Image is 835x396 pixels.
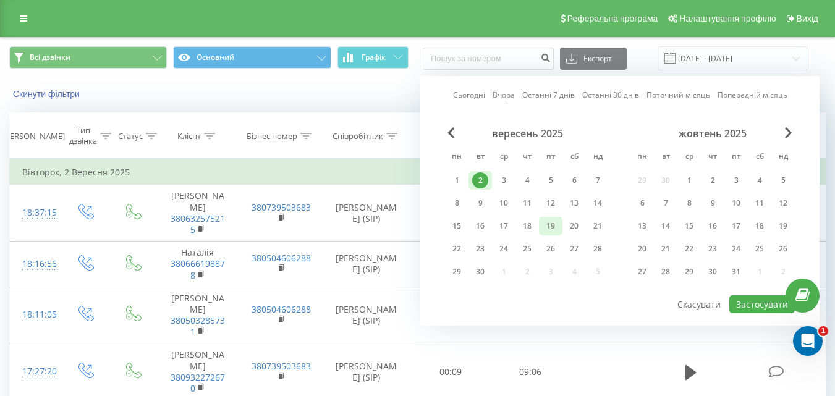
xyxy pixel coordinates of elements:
div: пт 5 вер 2025 р. [539,171,562,190]
a: Сьогодні [453,89,485,101]
div: 1 [681,172,697,188]
div: 3 [496,172,512,188]
div: жовтень 2025 [630,127,795,140]
div: Тип дзвінка [69,125,97,146]
div: 2 [472,172,488,188]
div: 5 [543,172,559,188]
iframe: Intercom live chat [793,326,823,356]
div: пн 22 вер 2025 р. [445,240,468,258]
div: вт 21 жовт 2025 р. [654,240,677,258]
div: 8 [449,195,465,211]
a: 380503285731 [171,314,225,337]
button: Скинути фільтри [9,88,86,99]
div: 7 [590,172,606,188]
div: ср 17 вер 2025 р. [492,217,515,235]
td: [PERSON_NAME] [156,287,239,343]
div: 23 [705,241,721,257]
div: вт 14 жовт 2025 р. [654,217,677,235]
a: Попередній місяць [718,89,787,101]
div: 4 [752,172,768,188]
div: 14 [658,218,674,234]
div: 6 [634,195,650,211]
div: нд 26 жовт 2025 р. [771,240,795,258]
div: Бізнес номер [247,131,297,141]
span: Всі дзвінки [30,53,70,62]
td: Наталія [156,242,239,287]
div: пт 24 жовт 2025 р. [724,240,748,258]
div: 11 [519,195,535,211]
div: 15 [681,218,697,234]
div: 20 [634,241,650,257]
abbr: п’ятниця [727,148,745,167]
div: сб 20 вер 2025 р. [562,217,586,235]
td: 00:15 [411,287,491,343]
a: Останні 7 днів [522,89,575,101]
div: 8 [681,195,697,211]
div: 13 [634,218,650,234]
div: пн 8 вер 2025 р. [445,194,468,213]
abbr: середа [680,148,698,167]
div: сб 4 жовт 2025 р. [748,171,771,190]
div: ср 1 жовт 2025 р. [677,171,701,190]
div: 18 [519,218,535,234]
td: 00:16 [411,242,491,287]
div: 4 [519,172,535,188]
div: нд 21 вер 2025 р. [586,217,609,235]
div: 26 [775,241,791,257]
div: 18:37:15 [22,201,48,225]
input: Пошук за номером [423,48,554,70]
a: 380739503683 [252,360,311,372]
td: 00:12 [411,185,491,242]
div: 17 [496,218,512,234]
div: ср 22 жовт 2025 р. [677,240,701,258]
div: 15 [449,218,465,234]
abbr: субота [750,148,769,167]
a: Останні 30 днів [582,89,639,101]
div: 10 [728,195,744,211]
div: нд 5 жовт 2025 р. [771,171,795,190]
div: вересень 2025 [445,127,609,140]
div: 14 [590,195,606,211]
div: ср 15 жовт 2025 р. [677,217,701,235]
div: 17 [728,218,744,234]
div: чт 9 жовт 2025 р. [701,194,724,213]
div: 22 [449,241,465,257]
a: 380504606288 [252,303,311,315]
div: нд 12 жовт 2025 р. [771,194,795,213]
div: чт 23 жовт 2025 р. [701,240,724,258]
div: вт 30 вер 2025 р. [468,263,492,281]
div: сб 11 жовт 2025 р. [748,194,771,213]
div: 16 [705,218,721,234]
abbr: вівторок [471,148,490,167]
div: чт 30 жовт 2025 р. [701,263,724,281]
a: 380632575215 [171,213,225,235]
span: Вихід [797,14,818,23]
abbr: субота [565,148,583,167]
div: 27 [566,241,582,257]
div: пт 26 вер 2025 р. [539,240,562,258]
a: 380666198878 [171,258,225,280]
abbr: середа [494,148,513,167]
abbr: четвер [703,148,722,167]
div: ср 3 вер 2025 р. [492,171,515,190]
div: пн 29 вер 2025 р. [445,263,468,281]
div: 10 [496,195,512,211]
div: 24 [496,241,512,257]
div: пн 15 вер 2025 р. [445,217,468,235]
div: чт 2 жовт 2025 р. [701,171,724,190]
td: Вівторок, 2 Вересня 2025 [10,160,826,185]
div: пт 12 вер 2025 р. [539,194,562,213]
div: 13 [566,195,582,211]
div: сб 6 вер 2025 р. [562,171,586,190]
div: Клієнт [177,131,201,141]
abbr: понеділок [633,148,651,167]
div: вт 2 вер 2025 р. [468,171,492,190]
button: Скасувати [671,295,727,313]
div: 1 [449,172,465,188]
div: вт 7 жовт 2025 р. [654,194,677,213]
div: 12 [543,195,559,211]
div: 18:16:56 [22,252,48,276]
button: Графік [337,46,409,69]
span: Графік [362,53,386,62]
span: Налаштування профілю [679,14,776,23]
